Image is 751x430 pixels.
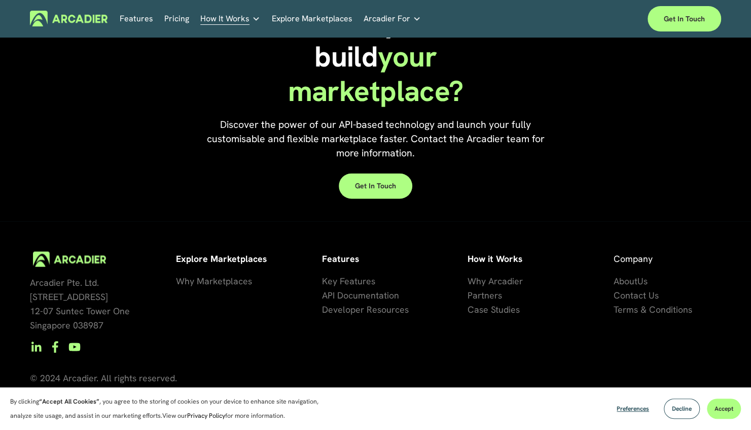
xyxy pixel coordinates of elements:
span: Ca [468,303,479,315]
span: Arcadier Pte. Ltd. [STREET_ADDRESS] 12-07 Suntec Tower One Singapore 038987 [30,276,130,330]
a: LinkedIn [30,341,42,353]
span: Why Marketplaces [176,275,252,286]
strong: How it Works [468,252,522,264]
span: artners [473,289,502,301]
iframe: Chat Widget [700,381,751,430]
img: Arcadier [30,11,108,26]
a: Why Arcadier [468,274,523,288]
a: Get in touch [339,173,412,199]
span: Decline [672,405,692,413]
button: Decline [664,399,700,419]
span: Why Arcadier [468,275,523,286]
a: Developer Resources [321,302,408,316]
a: Explore Marketplaces [271,11,352,26]
span: About [614,275,637,286]
span: Arcadier For [364,12,410,26]
span: Key Features [321,275,375,286]
a: folder dropdown [364,11,421,26]
span: Preferences [617,405,649,413]
span: How It Works [200,12,249,26]
p: By clicking , you agree to the storing of cookies on your device to enhance site navigation, anal... [10,394,340,423]
span: Us [637,275,648,286]
a: YouTube [68,341,81,353]
a: Pricing [164,11,189,26]
a: se Studies [479,302,520,316]
a: Facebook [49,341,61,353]
a: Why Marketplaces [176,274,252,288]
span: Terms & Conditions [614,303,692,315]
strong: Explore Marketplaces [176,252,267,264]
a: API Documentation [321,288,399,302]
span: Ready to build [314,4,439,75]
span: Contact Us [614,289,659,301]
button: Preferences [609,399,657,419]
span: se Studies [479,303,520,315]
span: Company [614,252,653,264]
h1: your marketplace? [260,6,490,108]
a: Privacy Policy [187,412,225,420]
a: Features [120,11,153,26]
span: Discover the power of our API-based technology and launch your fully customisable and flexible ma... [207,118,547,159]
a: Ca [468,302,479,316]
span: © 2024 Arcadier. All rights reserved. [30,372,177,383]
a: Get in touch [648,6,721,31]
strong: “Accept All Cookies” [39,398,99,406]
a: Terms & Conditions [614,302,692,316]
a: folder dropdown [200,11,260,26]
a: About [614,274,637,288]
a: Contact Us [614,288,659,302]
span: P [468,289,473,301]
strong: Features [321,252,359,264]
a: artners [473,288,502,302]
span: Developer Resources [321,303,408,315]
span: API Documentation [321,289,399,301]
a: P [468,288,473,302]
a: Key Features [321,274,375,288]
